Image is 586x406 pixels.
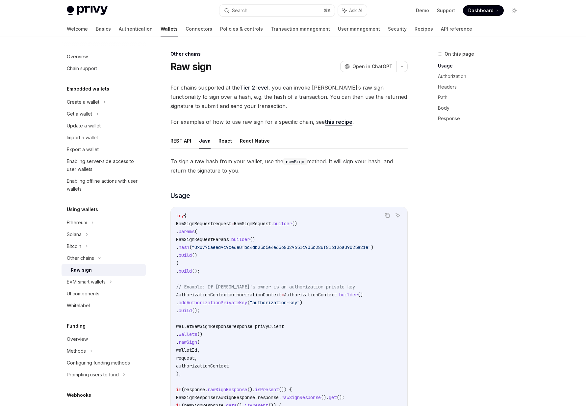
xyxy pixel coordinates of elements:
[415,21,433,37] a: Recipes
[388,21,407,37] a: Security
[250,300,300,306] span: "authorization-key"
[509,5,520,16] button: Toggle dark mode
[283,158,307,165] code: rawSign
[67,391,91,399] h5: Webhooks
[62,155,146,175] a: Enabling server-side access to user wallets
[338,21,380,37] a: User management
[329,394,337,400] span: get
[271,221,273,227] span: .
[67,110,92,118] div: Get a wallet
[179,268,192,274] span: build
[255,394,258,400] span: =
[67,53,88,61] div: Overview
[213,221,231,227] span: request
[371,244,373,250] span: )
[176,268,179,274] span: .
[247,300,250,306] span: (
[247,387,255,392] span: ().
[252,323,255,329] span: =
[325,119,352,125] a: this recipe
[161,21,178,37] a: Wallets
[67,290,99,298] div: UI components
[220,21,263,37] a: Policies & controls
[62,120,146,132] a: Update a wallet
[300,300,302,306] span: )
[71,266,92,274] div: Raw sign
[170,191,190,200] span: Usage
[340,61,396,72] button: Open in ChatGPT
[62,144,146,155] a: Export a wallet
[438,82,525,92] a: Headers
[352,63,393,70] span: Open in ChatGPT
[271,21,330,37] a: Transaction management
[358,292,363,298] span: ()
[67,177,142,193] div: Enabling offline actions with user wallets
[179,244,189,250] span: hash
[231,236,250,242] span: builder
[67,205,98,213] h5: Using wallets
[62,51,146,63] a: Overview
[194,229,197,234] span: (
[67,219,87,227] div: Ethereum
[176,260,179,266] span: )
[416,7,429,14] a: Demo
[324,8,331,13] span: ⌘ K
[62,288,146,300] a: UI components
[67,359,130,367] div: Configuring funding methods
[67,6,108,15] img: light logo
[176,213,184,219] span: try
[62,264,146,276] a: Raw sign
[229,292,281,298] span: authorizationContext
[176,292,229,298] span: AuthorizationContext
[67,146,99,153] div: Export a wallet
[176,300,179,306] span: .
[170,51,408,57] div: Other chains
[176,363,229,369] span: authorizationContext
[96,21,111,37] a: Basics
[186,21,212,37] a: Connectors
[292,221,297,227] span: ()
[349,7,362,14] span: Ask AI
[170,61,212,72] h1: Raw sign
[231,221,234,227] span: =
[179,252,192,258] span: build
[176,394,216,400] span: RawSignResponse
[67,335,88,343] div: Overview
[231,323,252,329] span: response
[338,5,367,16] button: Ask AI
[438,113,525,124] a: Response
[62,175,146,195] a: Enabling offline actions with user wallets
[250,236,255,242] span: ()
[62,63,146,74] a: Chain support
[189,244,192,250] span: (
[438,103,525,113] a: Body
[179,339,197,345] span: rawSign
[232,7,250,14] div: Search...
[67,322,86,330] h5: Funding
[337,292,339,298] span: .
[240,133,270,149] button: React Native
[192,252,197,258] span: ()
[176,221,213,227] span: RawSignRequest
[179,300,247,306] span: addAuthorizationPrivateKey
[176,236,229,242] span: RawSignRequestParams
[176,339,179,345] span: .
[184,387,205,392] span: response
[67,65,97,72] div: Chain support
[438,61,525,71] a: Usage
[218,133,232,149] button: React
[219,5,335,16] button: Search...⌘K
[67,302,90,310] div: Whitelabel
[67,347,86,355] div: Methods
[119,21,153,37] a: Authentication
[67,157,142,173] div: Enabling server-side access to user wallets
[383,211,392,220] button: Copy the contents from the code block
[339,292,358,298] span: builder
[205,387,208,392] span: .
[199,133,211,149] button: Java
[176,387,181,392] span: if
[62,333,146,345] a: Overview
[321,394,329,400] span: ().
[170,157,408,175] span: To sign a raw hash from your wallet, use the method. It will sign your hash, and return the signa...
[279,394,281,400] span: .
